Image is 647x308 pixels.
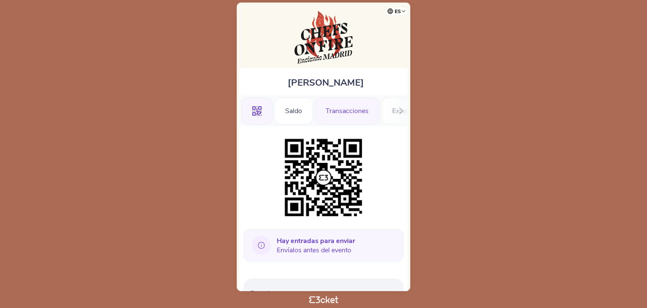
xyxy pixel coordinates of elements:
[294,11,353,64] img: Chefs on Fire Madrid 2025
[277,236,355,246] b: Hay entradas para enviar
[381,97,441,124] div: Experiencias
[277,236,355,255] span: Envíalos antes del evento
[381,105,441,115] a: Experiencias
[274,105,313,115] a: Saldo
[288,76,364,89] span: [PERSON_NAME]
[315,97,380,124] div: Transacciones
[250,289,400,298] p: Entradas
[281,135,366,221] img: e662632ca2eb44419ae25de5f2fcf2c2.png
[274,97,313,124] div: Saldo
[315,105,380,115] a: Transacciones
